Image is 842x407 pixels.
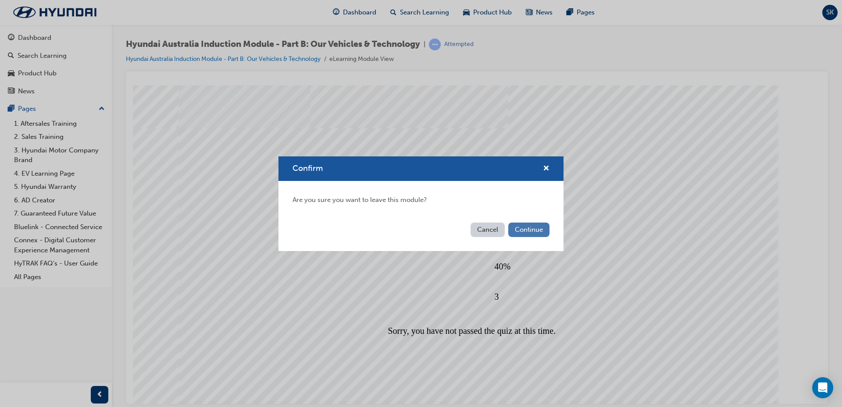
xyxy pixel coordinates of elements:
[471,223,505,237] button: Cancel
[293,163,323,173] span: Confirm
[362,135,602,170] div: 5
[278,181,564,219] div: Are you sure you want to leave this module?
[812,377,833,398] div: Open Intercom Messenger
[543,163,549,174] button: cross-icon
[508,223,549,237] button: Continue
[362,163,602,198] div: 40%
[362,105,602,140] div: 2
[278,156,564,251] div: Confirm
[255,232,531,259] div: Sorry, you have not passed the quiz at this time.
[362,194,602,229] div: 3
[543,165,549,173] span: cross-icon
